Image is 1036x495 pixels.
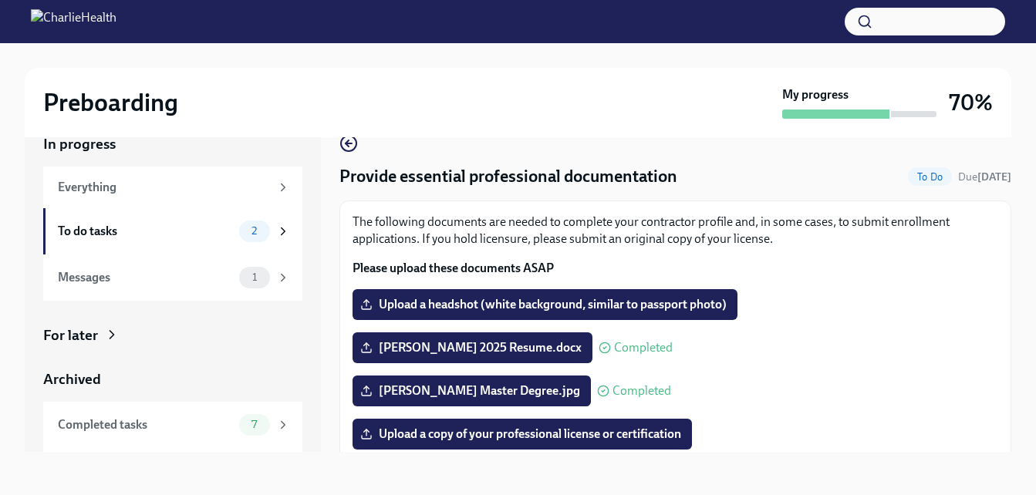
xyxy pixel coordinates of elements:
[977,170,1011,184] strong: [DATE]
[949,89,993,116] h3: 70%
[43,208,302,254] a: To do tasks2
[43,134,302,154] a: In progress
[363,383,580,399] span: [PERSON_NAME] Master Degree.jpg
[43,325,302,345] a: For later
[58,416,233,433] div: Completed tasks
[353,419,692,450] label: Upload a copy of your professional license or certification
[353,289,737,320] label: Upload a headshot (white background, similar to passport photo)
[353,214,998,247] p: The following documents are needed to complete your contractor profile and, in some cases, to sub...
[58,269,233,286] div: Messages
[31,9,116,34] img: CharlieHealth
[243,271,266,283] span: 1
[43,87,178,118] h2: Preboarding
[43,254,302,301] a: Messages1
[242,419,266,430] span: 7
[242,225,266,237] span: 2
[43,369,302,389] a: Archived
[353,261,554,275] strong: Please upload these documents ASAP
[43,325,98,345] div: For later
[339,165,677,188] h4: Provide essential professional documentation
[782,86,849,103] strong: My progress
[363,426,681,442] span: Upload a copy of your professional license or certification
[353,332,592,363] label: [PERSON_NAME] 2025 Resume.docx
[958,170,1011,184] span: Due
[353,375,591,406] label: [PERSON_NAME] Master Degree.jpg
[58,179,270,196] div: Everything
[43,402,302,448] a: Completed tasks7
[612,385,671,397] span: Completed
[58,223,233,240] div: To do tasks
[958,170,1011,184] span: October 16th, 2025 09:00
[363,297,727,312] span: Upload a headshot (white background, similar to passport photo)
[614,342,673,354] span: Completed
[363,340,582,355] span: [PERSON_NAME] 2025 Resume.docx
[43,167,302,208] a: Everything
[908,171,952,183] span: To Do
